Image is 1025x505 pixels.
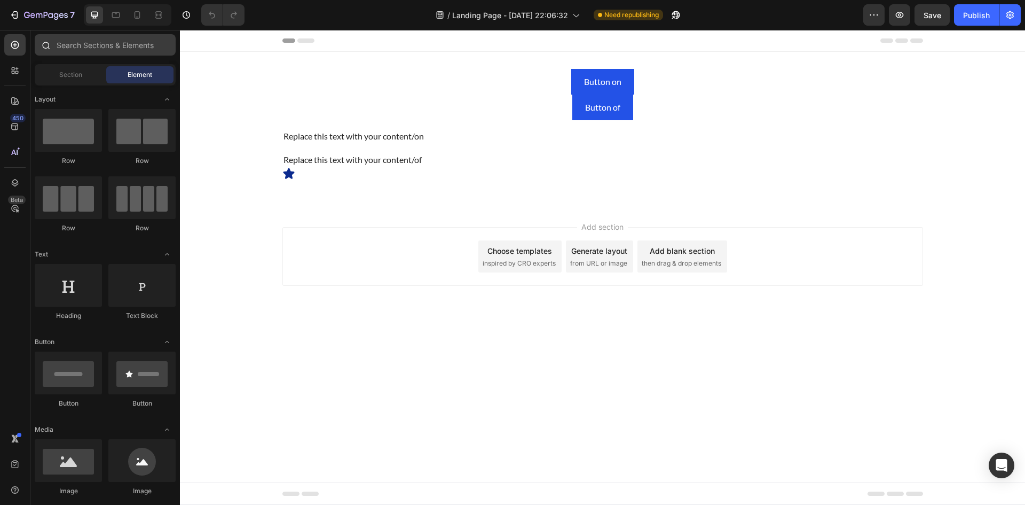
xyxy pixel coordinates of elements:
span: Need republishing [604,10,659,20]
div: Row [35,223,102,233]
p: Button on [404,45,441,58]
iframe: Design area [180,30,1025,505]
span: Layout [35,95,56,104]
span: / [447,10,450,21]
span: Media [35,425,53,434]
div: Image [108,486,176,496]
button: <p>Button on</p> [391,39,454,65]
div: 450 [10,114,26,122]
span: Toggle open [159,91,176,108]
div: Open Intercom Messenger [989,453,1014,478]
div: Image [35,486,102,496]
input: Search Sections & Elements [35,34,176,56]
div: Publish [963,10,990,21]
div: Text Block [108,311,176,321]
button: Publish [954,4,999,26]
span: Toggle open [159,421,176,438]
div: Add blank section [470,215,535,227]
button: 7 [4,4,80,26]
div: Beta [8,196,26,204]
div: Heading [35,311,102,321]
span: Text [35,250,48,259]
span: inspired by CRO experts [303,229,376,238]
p: 7 [70,9,75,21]
div: Row [35,156,102,166]
div: Button [108,399,176,408]
p: Button of [405,71,440,84]
button: <p>Button of</p> [392,65,453,90]
span: Add section [397,191,448,203]
div: Undo/Redo [201,4,245,26]
p: Replace this text with your content/on [104,100,742,113]
div: Row [108,223,176,233]
span: then drag & drop elements [462,229,541,238]
span: Landing Page - [DATE] 22:06:32 [452,10,568,21]
span: from URL or image [390,229,447,238]
div: Choose templates [307,215,372,227]
span: Button [35,337,54,347]
div: Button [35,399,102,408]
span: Toggle open [159,333,176,351]
span: Save [924,11,941,20]
div: Generate layout [391,215,447,227]
button: Save [914,4,950,26]
span: Element [128,70,152,80]
span: Section [59,70,82,80]
p: Replace this text with your content/of [104,123,742,136]
span: Toggle open [159,246,176,263]
div: Row [108,156,176,166]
